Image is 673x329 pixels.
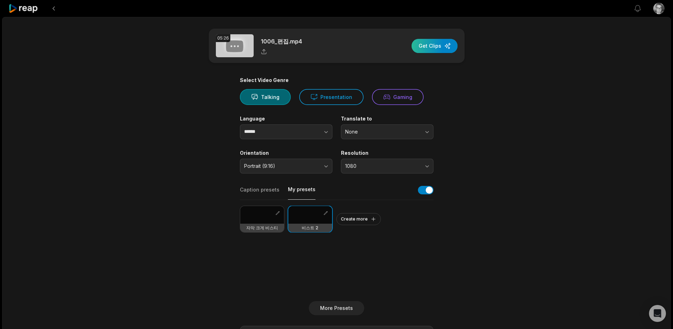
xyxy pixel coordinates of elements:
label: Translate to [341,116,433,122]
button: Create more [336,213,381,225]
button: Caption presets [240,186,279,200]
h3: 비스트 2 [302,225,318,231]
button: Portrait (9:16) [240,159,332,174]
button: Gaming [372,89,424,105]
h3: 자막 크게 비스티 [246,225,278,231]
span: 1080 [345,163,419,169]
button: None [341,124,433,139]
button: More Presets [309,301,364,315]
button: Talking [240,89,291,105]
button: 1080 [341,159,433,174]
span: None [345,129,419,135]
label: Language [240,116,332,122]
span: Portrait (9:16) [244,163,318,169]
button: My presets [288,186,315,200]
div: Open Intercom Messenger [649,305,666,322]
p: 1006_편집.mp4 [261,37,302,46]
div: 05:26 [216,34,230,42]
button: Presentation [299,89,364,105]
label: Orientation [240,150,332,156]
button: Get Clips [412,39,457,53]
div: Select Video Genre [240,77,433,83]
label: Resolution [341,150,433,156]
